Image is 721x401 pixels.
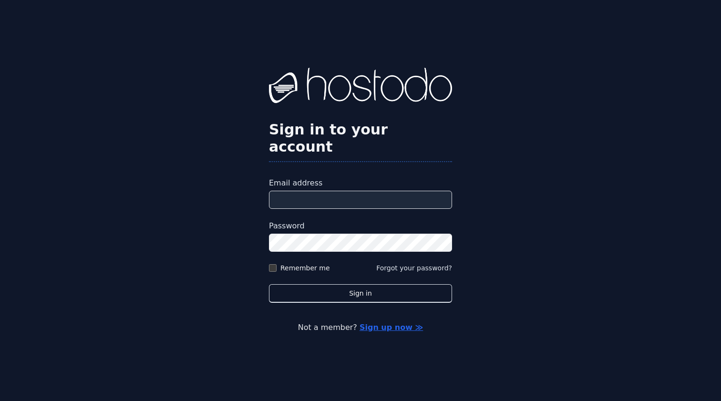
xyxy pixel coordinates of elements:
label: Remember me [280,263,330,273]
img: Hostodo [269,68,452,106]
a: Sign up now ≫ [360,323,423,332]
p: Not a member? [46,322,675,333]
label: Email address [269,177,452,189]
button: Sign in [269,284,452,303]
button: Forgot your password? [376,263,452,273]
h2: Sign in to your account [269,121,452,155]
label: Password [269,220,452,232]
